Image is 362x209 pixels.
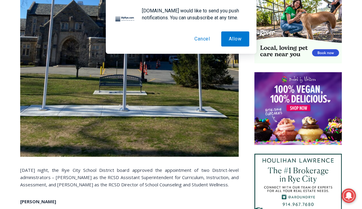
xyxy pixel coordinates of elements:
img: notification icon [113,7,137,31]
span: Open Tues. - Sun. [PHONE_NUMBER] [2,62,59,85]
span: Intern @ [DOMAIN_NAME] [158,60,279,74]
div: [DOMAIN_NAME] would like to send you push notifications. You can unsubscribe at any time. [137,7,249,21]
strong: [PERSON_NAME] [20,198,56,204]
a: Open Tues. - Sun. [PHONE_NUMBER] [0,61,61,75]
a: Intern @ [DOMAIN_NAME] [145,59,292,75]
div: "the precise, almost orchestrated movements of cutting and assembling sushi and [PERSON_NAME] mak... [62,38,86,72]
button: Cancel [187,31,218,47]
img: Baked by Melissa [254,72,342,145]
button: Allow [221,31,249,47]
div: "[PERSON_NAME] and I covered the [DATE] Parade, which was a really eye opening experience as I ha... [152,0,285,59]
p: [DATE] night, the Rye City School District board approved the appointment of two District-level a... [20,166,239,188]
